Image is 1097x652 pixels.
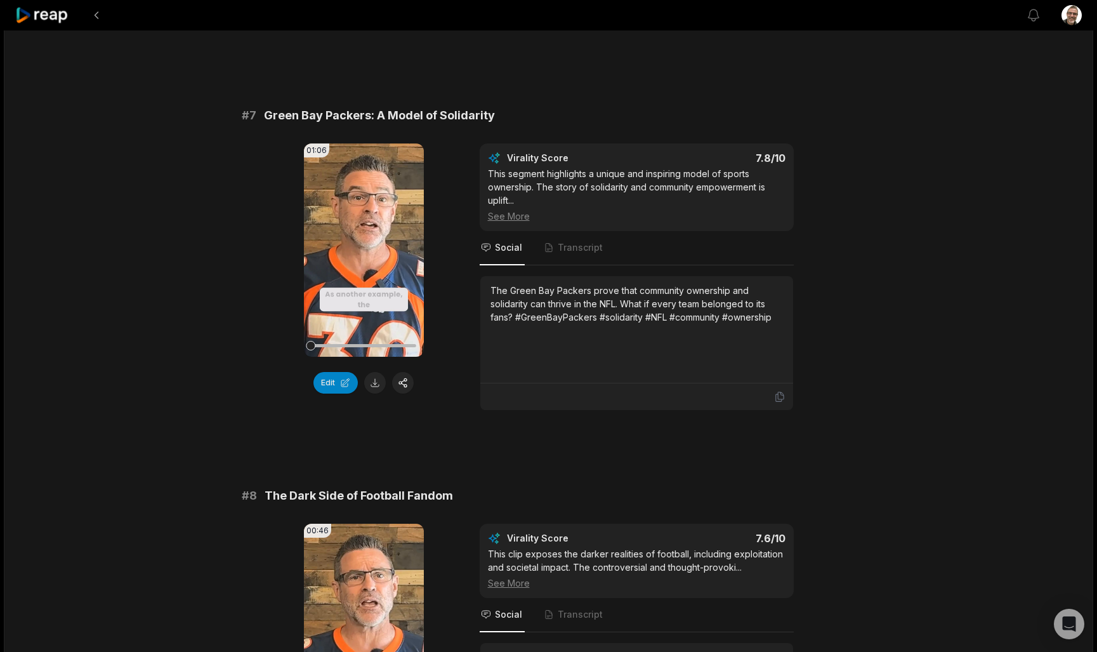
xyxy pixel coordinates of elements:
video: Your browser does not support mp4 format. [304,143,424,357]
div: This clip exposes the darker realities of football, including exploitation and societal impact. T... [488,547,785,590]
span: # 7 [242,107,256,124]
span: # 8 [242,487,257,505]
span: Social [495,241,522,254]
div: See More [488,210,785,223]
div: 7.8 /10 [649,152,785,164]
div: Virality Score [507,152,643,164]
span: The Dark Side of Football Fandom [265,487,453,505]
div: This segment highlights a unique and inspiring model of sports ownership. The story of solidarity... [488,167,785,223]
span: Green Bay Packers: A Model of Solidarity [264,107,495,124]
div: See More [488,576,785,590]
div: 7.6 /10 [649,532,785,545]
nav: Tabs [480,231,794,265]
span: Social [495,608,522,621]
span: Transcript [558,608,603,621]
button: Edit [313,372,358,394]
div: Virality Score [507,532,643,545]
span: Transcript [558,241,603,254]
nav: Tabs [480,598,794,632]
div: Open Intercom Messenger [1054,609,1084,639]
div: The Green Bay Packers prove that community ownership and solidarity can thrive in the NFL. What i... [490,284,783,324]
